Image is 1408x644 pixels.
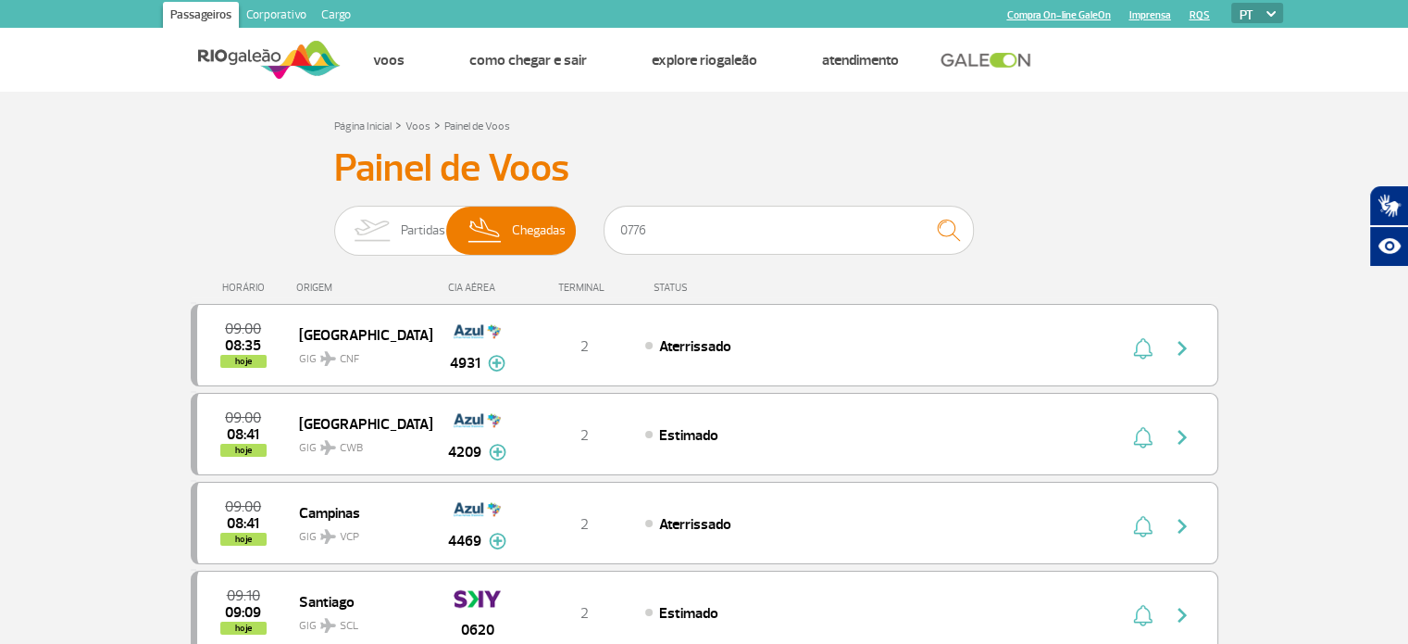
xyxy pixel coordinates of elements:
span: 4209 [448,441,481,463]
a: Voos [373,51,405,69]
span: 2025-08-26 08:41:00 [227,517,259,530]
span: 4469 [448,530,481,552]
span: hoje [220,533,267,546]
a: Corporativo [239,2,314,32]
div: CIA AÉREA [431,282,524,294]
span: 2025-08-26 08:35:00 [225,339,261,352]
div: Plugin de acessibilidade da Hand Talk. [1369,185,1408,267]
span: 0620 [461,619,494,641]
img: destiny_airplane.svg [320,440,336,455]
img: destiny_airplane.svg [320,529,336,544]
span: 2 [580,426,589,445]
img: sino-painel-voo.svg [1133,604,1153,626]
div: TERMINAL [524,282,644,294]
a: Compra On-line GaleOn [1007,9,1111,21]
img: sino-painel-voo.svg [1133,337,1153,360]
span: GIG [299,519,417,546]
a: RQS [1190,9,1210,21]
span: VCP [340,529,359,546]
span: 2025-08-26 08:41:00 [227,428,259,441]
img: destiny_airplane.svg [320,618,336,633]
span: [GEOGRAPHIC_DATA] [299,322,417,347]
span: 2 [580,604,589,623]
div: HORÁRIO [196,282,297,294]
span: Estimado [659,604,718,623]
img: seta-direita-painel-voo.svg [1171,515,1193,537]
span: CNF [340,351,359,368]
span: 2025-08-26 09:00:00 [225,500,261,513]
img: mais-info-painel-voo.svg [489,444,506,461]
span: GIG [299,430,417,457]
a: Explore RIOgaleão [652,51,757,69]
span: 2 [580,337,589,356]
span: 2025-08-26 09:00:00 [225,322,261,335]
button: Abrir tradutor de língua de sinais. [1369,185,1408,226]
a: > [434,114,441,135]
span: Santiago [299,589,417,613]
span: Aterrissado [659,515,731,534]
span: 4931 [450,352,480,374]
span: 2025-08-26 09:09:00 [225,606,261,619]
input: Voo, cidade ou cia aérea [604,206,974,255]
div: STATUS [644,282,795,294]
img: seta-direita-painel-voo.svg [1171,604,1193,626]
span: 2 [580,515,589,534]
span: hoje [220,622,267,635]
span: Chegadas [512,207,566,255]
span: Partidas [401,207,445,255]
a: Atendimento [822,51,899,69]
span: Estimado [659,426,718,445]
span: hoje [220,355,267,368]
img: sino-painel-voo.svg [1133,426,1153,448]
span: GIG [299,608,417,635]
span: 2025-08-26 09:10:00 [227,589,260,602]
img: mais-info-painel-voo.svg [488,355,505,372]
span: SCL [340,618,358,635]
h3: Painel de Voos [334,145,1075,192]
span: Aterrissado [659,337,731,356]
span: CWB [340,440,363,457]
a: Voos [405,120,430,133]
div: ORIGEM [296,282,431,294]
img: seta-direita-painel-voo.svg [1171,426,1193,448]
span: 2025-08-26 09:00:00 [225,411,261,424]
span: GIG [299,341,417,368]
img: slider-embarque [343,207,401,255]
a: > [395,114,402,135]
span: [GEOGRAPHIC_DATA] [299,411,417,436]
a: Painel de Voos [444,120,510,133]
a: Página Inicial [334,120,392,133]
img: slider-desembarque [458,207,513,255]
a: Imprensa [1129,9,1171,21]
img: seta-direita-painel-voo.svg [1171,337,1193,360]
img: mais-info-painel-voo.svg [489,533,506,549]
a: Passageiros [163,2,239,32]
img: destiny_airplane.svg [320,351,336,366]
img: sino-painel-voo.svg [1133,515,1153,537]
span: Campinas [299,500,417,524]
button: Abrir recursos assistivos. [1369,226,1408,267]
a: Como chegar e sair [469,51,587,69]
a: Cargo [314,2,358,32]
span: hoje [220,444,267,457]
